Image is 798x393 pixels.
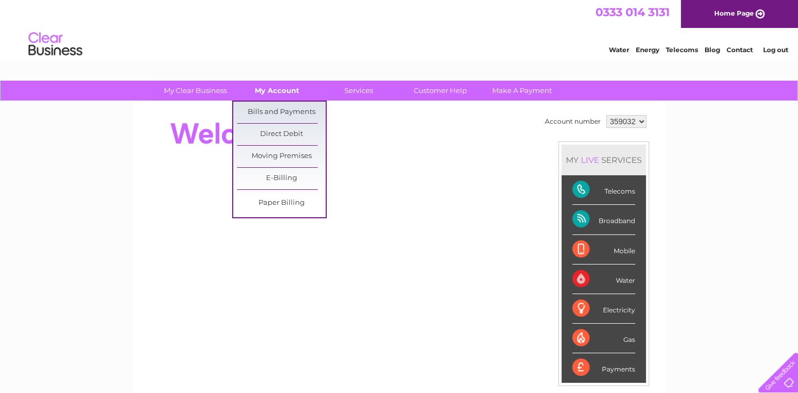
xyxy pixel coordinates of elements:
div: LIVE [579,155,601,165]
div: Clear Business is a trading name of Verastar Limited (registered in [GEOGRAPHIC_DATA] No. 3667643... [146,6,653,52]
img: logo.png [28,28,83,61]
a: Services [314,81,403,101]
td: Account number [542,112,603,131]
div: MY SERVICES [562,145,646,175]
a: My Account [233,81,321,101]
div: Water [572,265,635,294]
div: Broadband [572,205,635,234]
div: Payments [572,353,635,382]
a: Direct Debit [237,124,326,145]
div: Gas [572,324,635,353]
a: Paper Billing [237,192,326,214]
div: Mobile [572,235,635,265]
a: E-Billing [237,168,326,189]
div: Electricity [572,294,635,324]
a: Bills and Payments [237,102,326,123]
a: Energy [636,46,659,54]
a: Moving Premises [237,146,326,167]
a: Log out [763,46,788,54]
a: Water [609,46,629,54]
a: Contact [727,46,753,54]
a: Blog [704,46,720,54]
a: Telecoms [666,46,698,54]
a: Customer Help [396,81,485,101]
div: Telecoms [572,175,635,205]
a: My Clear Business [151,81,240,101]
a: Make A Payment [478,81,566,101]
a: 0333 014 3131 [595,5,670,19]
